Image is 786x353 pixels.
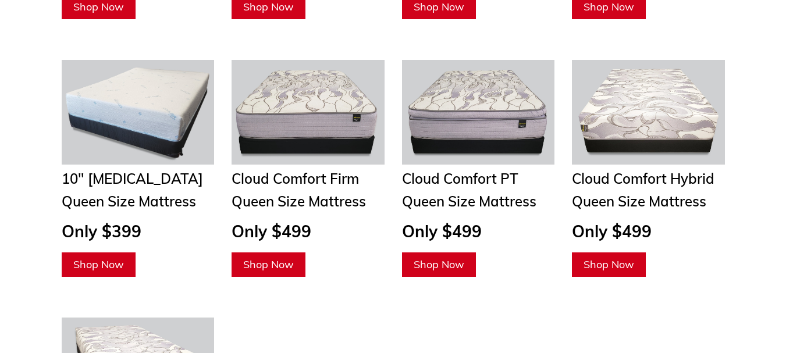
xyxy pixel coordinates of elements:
[572,60,725,165] img: cloud comfort hybrid mattress
[62,221,141,241] span: Only $399
[232,192,366,210] span: Queen Size Mattress
[73,258,124,271] span: Shop Now
[414,258,464,271] span: Shop Now
[62,192,196,210] span: Queen Size Mattress
[572,170,714,187] span: Cloud Comfort Hybrid
[243,258,294,271] span: Shop Now
[62,252,136,277] a: Shop Now
[402,221,482,241] span: Only $499
[232,252,305,277] a: Shop Now
[232,170,359,187] span: Cloud Comfort Firm
[402,60,555,165] img: cloud-comfort-pillow-top-mattress
[584,258,634,271] span: Shop Now
[62,170,203,187] span: 10" [MEDICAL_DATA]
[572,221,652,241] span: Only $499
[572,252,646,277] a: Shop Now
[402,192,536,210] span: Queen Size Mattress
[232,221,311,241] span: Only $499
[572,192,706,210] span: Queen Size Mattress
[62,60,215,165] img: Twin Mattresses From $69 to $169
[232,60,385,165] img: cloud-comfort-firm-mattress
[402,252,476,277] a: Shop Now
[402,170,518,187] span: Cloud Comfort PT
